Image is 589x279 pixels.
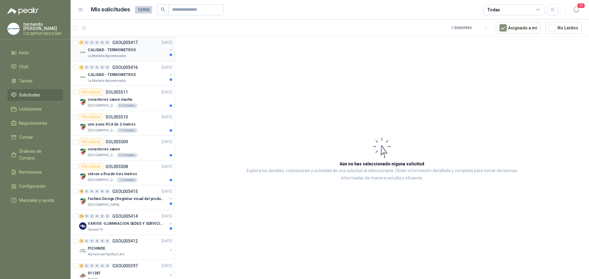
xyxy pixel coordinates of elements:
p: GSOL005415 [112,189,138,194]
a: Solicitudes [7,89,63,101]
a: Licitaciones [7,103,63,115]
p: Rio Fertil del Pacífico S.A.S. [88,252,125,257]
img: Company Logo [8,23,19,35]
a: 14 0 0 0 0 0 GSOL005414[DATE] Company LogoVARIOS -ILUMINACION SEDES Y SERVICIOSCaracol TV [79,213,173,232]
a: Inicio [7,47,63,58]
p: [DATE] [162,189,172,194]
img: Company Logo [79,148,87,155]
p: CALIDAD - TERMOMETROS [88,47,136,53]
a: Por cotizarSOL055508[DATE] Company Logostéreo a Rca de tres metros[GEOGRAPHIC_DATA]1 Unidades [71,160,175,185]
div: 0 [105,189,110,194]
p: [DATE] [162,89,172,95]
div: 0 [95,65,99,70]
div: 0 [95,40,99,45]
p: [DATE] [162,139,172,145]
div: 2 [79,65,84,70]
div: 8 [79,189,84,194]
button: No Leídos [545,22,582,34]
div: 0 [100,264,105,268]
p: conectores canon [88,146,120,152]
p: [DATE] [162,238,172,244]
div: 0 [105,264,110,268]
p: La Montaña Agromercados [88,78,126,83]
h1: Mis solicitudes [91,5,130,14]
div: 0 [90,214,94,218]
div: 0 [105,65,110,70]
div: 1 Unidades [117,178,138,183]
span: Licitaciones [19,106,42,112]
div: 1 - 50 de 9984 [451,23,491,33]
p: Fashion Design (Registrar visual del producto) [88,196,164,202]
p: [GEOGRAPHIC_DATA] [88,178,115,183]
p: [DATE] [162,65,172,70]
div: 0 [90,189,94,194]
a: Órdenes de Compra [7,145,63,164]
p: [DATE] [162,114,172,120]
p: GSOL005416 [112,65,138,70]
div: Por cotizar [79,113,103,121]
span: Chat [19,63,28,70]
a: Tareas [7,75,63,87]
img: Company Logo [79,222,87,230]
p: [GEOGRAPHIC_DATA] [88,202,119,207]
div: 0 [84,214,89,218]
div: 0 [100,65,105,70]
div: Por cotizar [79,138,103,145]
span: Configuración [19,183,46,190]
img: Company Logo [79,173,87,180]
div: 0 [90,40,94,45]
div: 5 Unidades [117,103,138,108]
a: Chat [7,61,63,73]
h3: Aún no has seleccionado niguna solicitud [340,160,424,167]
p: [GEOGRAPHIC_DATA] [88,103,115,108]
div: 0 [95,214,99,218]
span: Cotizar [19,134,33,141]
p: SOL055510 [106,115,128,119]
p: [DATE] [162,213,172,219]
img: Company Logo [79,123,87,130]
p: [GEOGRAPHIC_DATA] [88,153,115,158]
span: Negociaciones [19,120,47,126]
a: 2 0 0 0 0 0 GSOL005416[DATE] Company LogoCALIDAD - TERMOMETROSLa Montaña Agromercados [79,64,173,83]
a: Negociaciones [7,117,63,129]
span: search [161,7,165,12]
p: La Montaña Agromercados [88,54,126,58]
img: Company Logo [79,247,87,254]
span: Manuales y ayuda [19,197,54,204]
div: 0 [84,189,89,194]
div: 0 [84,264,89,268]
img: Company Logo [79,74,87,81]
div: 0 [84,40,89,45]
p: uno a uno RCA de 2 metros [88,122,136,127]
div: 0 [100,239,105,243]
p: SOL055511 [106,90,128,94]
p: SOL055508 [106,164,128,169]
div: 0 [100,214,105,218]
div: 14 [79,214,84,218]
a: Configuración [7,180,63,192]
p: stéreo a Rca de tres metros [88,171,137,177]
div: 0 [105,40,110,45]
a: Por cotizarSOL055511[DATE] Company Logoconectores canon macho[GEOGRAPHIC_DATA]5 Unidades [71,86,175,111]
a: 2 0 0 0 0 0 GSOL005412[DATE] Company LogoPICHINDERio Fertil del Pacífico S.A.S. [79,237,173,257]
div: 0 [90,239,94,243]
div: 0 [84,65,89,70]
a: Cotizar [7,131,63,143]
a: Manuales y ayuda [7,194,63,206]
p: conectores canon macho [88,97,133,103]
img: Company Logo [79,49,87,56]
a: Por cotizarSOL055510[DATE] Company Logouno a uno RCA de 2 metros[GEOGRAPHIC_DATA]1 Unidades [71,111,175,136]
p: [DATE] [162,40,172,46]
a: Por cotizarSOL055509[DATE] Company Logoconectores canon[GEOGRAPHIC_DATA]5 Unidades [71,136,175,160]
div: 0 [105,239,110,243]
p: [DATE] [162,164,172,170]
span: Tareas [19,77,33,84]
div: 3 [79,264,84,268]
div: 0 [90,264,94,268]
div: 0 [95,189,99,194]
span: Órdenes de Compra [19,148,57,161]
button: 20 [571,4,582,15]
div: 5 Unidades [117,153,138,158]
div: 1 [79,40,84,45]
div: 0 [100,189,105,194]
